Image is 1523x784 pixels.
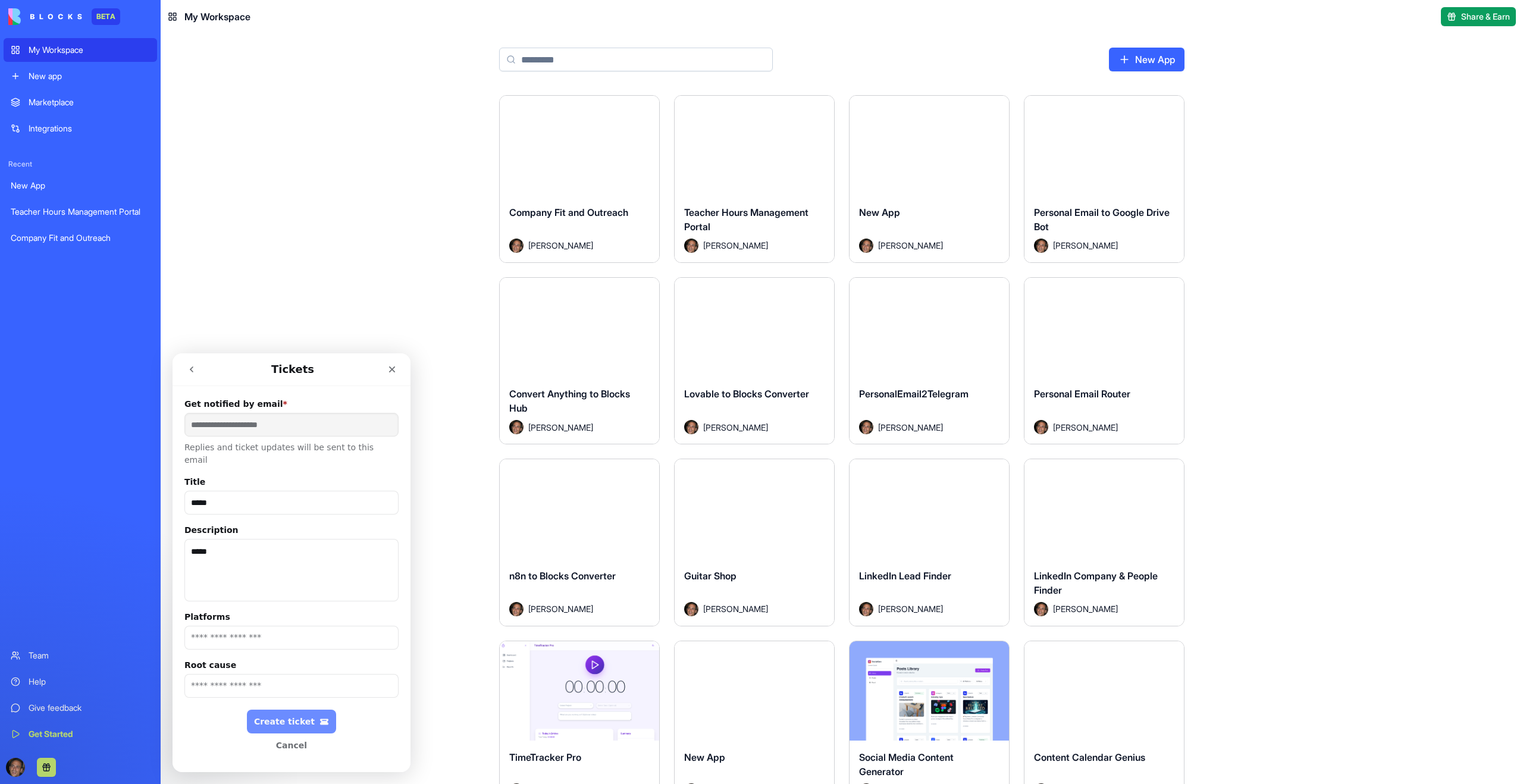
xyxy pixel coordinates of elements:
img: Avatar [1034,602,1048,616]
a: Get Started [4,722,157,746]
img: Avatar [859,602,873,616]
a: Teacher Hours Management PortalAvatar[PERSON_NAME] [674,95,835,263]
img: Avatar [859,420,873,434]
span: [PERSON_NAME] [528,421,593,434]
span: [PERSON_NAME] [878,239,943,252]
a: PersonalEmail2TelegramAvatar[PERSON_NAME] [849,277,1010,445]
button: Share & Earn [1441,7,1516,26]
a: Integrations [4,117,157,140]
a: Marketplace [4,90,157,114]
span: [PERSON_NAME] [703,421,768,434]
span: [PERSON_NAME] [878,421,943,434]
div: Get Started [29,728,150,740]
img: Avatar [509,602,524,616]
span: PersonalEmail2Telegram [859,388,969,400]
a: New app [4,64,157,88]
div: Integrations [29,123,150,134]
span: Social Media Content Generator [859,751,954,777]
span: Teacher Hours Management Portal [684,206,808,233]
a: Teacher Hours Management Portal [4,200,157,224]
img: Avatar [684,420,698,434]
span: Share & Earn [1461,11,1510,23]
a: Give feedback [4,696,157,720]
a: Convert Anything to Blocks HubAvatar[PERSON_NAME] [499,277,660,445]
img: ACg8ocKwlY-G7EnJG7p3bnYwdp_RyFFHyn9MlwQjYsG_56ZlydI1TXjL_Q=s96-c [6,758,25,777]
span: [PERSON_NAME] [528,603,593,615]
span: Lovable to Blocks Converter [684,388,809,400]
img: logo [8,8,82,25]
span: [PERSON_NAME] [1053,603,1118,615]
a: BETA [8,8,120,25]
div: New App [11,180,150,192]
a: Help [4,670,157,694]
span: My Workspace [184,10,250,24]
img: Avatar [684,602,698,616]
span: Guitar Shop [684,570,737,582]
span: [PERSON_NAME] [1053,239,1118,252]
img: Avatar [509,420,524,434]
img: Avatar [1034,420,1048,434]
span: New App [684,751,725,763]
a: LinkedIn Lead FinderAvatar[PERSON_NAME] [849,459,1010,626]
img: Avatar [1034,239,1048,253]
img: Avatar [859,239,873,253]
span: Recent [4,159,157,169]
span: [PERSON_NAME] [528,239,593,252]
a: New AppAvatar[PERSON_NAME] [849,95,1010,263]
span: [PERSON_NAME] [878,603,943,615]
a: Lovable to Blocks ConverterAvatar[PERSON_NAME] [674,277,835,445]
span: [PERSON_NAME] [703,603,768,615]
a: Team [4,644,157,667]
span: TimeTracker Pro [509,751,581,763]
span: [PERSON_NAME] [703,239,768,252]
a: Personal Email RouterAvatar[PERSON_NAME] [1024,277,1184,445]
span: Convert Anything to Blocks Hub [509,388,630,414]
span: Personal Email Router [1034,388,1130,400]
a: Guitar ShopAvatar[PERSON_NAME] [674,459,835,626]
a: Company Fit and OutreachAvatar[PERSON_NAME] [499,95,660,263]
img: Avatar [509,239,524,253]
span: n8n to Blocks Converter [509,570,616,582]
span: Personal Email to Google Drive Bot [1034,206,1170,233]
span: [PERSON_NAME] [1053,421,1118,434]
span: LinkedIn Company & People Finder [1034,570,1158,596]
a: LinkedIn Company & People FinderAvatar[PERSON_NAME] [1024,459,1184,626]
a: New App [1109,48,1184,71]
span: Content Calendar Genius [1034,751,1145,763]
div: Company Fit and Outreach [11,232,150,244]
a: Company Fit and Outreach [4,226,157,250]
span: New App [859,206,900,218]
div: Teacher Hours Management Portal [11,206,150,218]
div: Team [29,650,150,661]
a: n8n to Blocks ConverterAvatar[PERSON_NAME] [499,459,660,626]
a: Personal Email to Google Drive BotAvatar[PERSON_NAME] [1024,95,1184,263]
div: Help [29,676,150,688]
a: My Workspace [4,38,157,62]
div: My Workspace [29,44,150,56]
span: Company Fit and Outreach [509,206,628,218]
div: Marketplace [29,96,150,108]
img: Avatar [684,239,698,253]
iframe: Intercom live chat [173,353,410,772]
div: New app [29,70,150,82]
div: Give feedback [29,702,150,714]
a: New App [4,174,157,197]
span: LinkedIn Lead Finder [859,570,951,582]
